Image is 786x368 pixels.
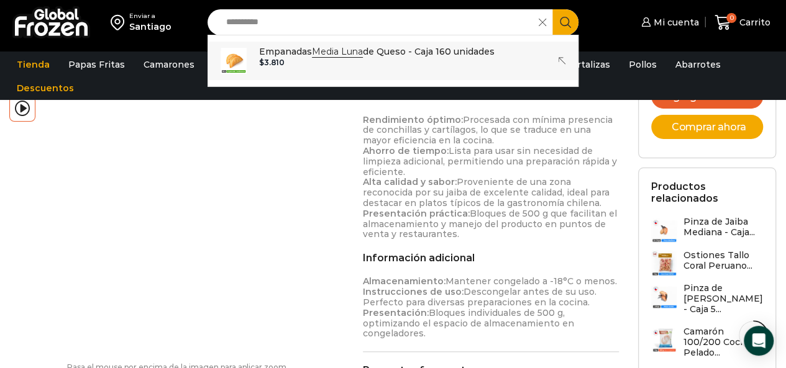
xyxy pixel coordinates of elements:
[11,76,80,100] a: Descuentos
[11,53,56,76] a: Tienda
[558,53,616,76] a: Hortalizas
[129,20,171,33] div: Santiago
[552,9,578,35] button: Search button
[363,307,429,318] strong: Presentación:
[363,176,457,187] strong: Alta calidad y sabor:
[363,276,619,339] p: Mantener congelado a -18°C o menos. Descongelar antes de su uso. Perfecto para diversas preparaci...
[137,53,201,76] a: Camarones
[744,326,774,356] div: Open Intercom Messenger
[62,53,131,76] a: Papas Fritas
[363,252,619,264] h2: Información adicional
[623,53,663,76] a: Pollos
[651,16,699,29] span: Mi cuenta
[726,13,736,23] span: 0
[651,181,763,204] h2: Productos relacionados
[669,53,727,76] a: Abarrotes
[683,326,763,357] h3: Camarón 100/200 Cocido Pelado...
[259,45,495,58] p: Empanadas de Queso - Caja 160 unidades
[111,12,129,33] img: address-field-icon.svg
[651,326,763,364] a: Camarón 100/200 Cocido Pelado...
[363,286,464,297] strong: Instrucciones de uso:
[259,58,285,67] bdi: 3.810
[683,283,763,314] h3: Pinza de [PERSON_NAME] - Caja 5...
[638,10,699,35] a: Mi cuenta
[651,250,763,277] a: Ostiones Tallo Coral Peruano...
[42,4,337,346] iframe: Jaiba Desmenuzada Cocida
[363,276,446,287] strong: Almacenamiento:
[259,58,264,67] span: $
[683,250,763,271] h3: Ostiones Tallo Coral Peruano...
[312,46,363,58] strong: Media Luna
[736,16,770,29] span: Carrito
[683,217,763,238] h3: Pinza de Jaiba Mediana - Caja...
[129,12,171,20] div: Enviar a
[651,115,763,139] button: Comprar ahora
[363,145,449,156] strong: Ahorro de tiempo:
[651,283,763,320] a: Pinza de [PERSON_NAME] - Caja 5...
[363,114,463,125] strong: Rendimiento óptimo:
[711,8,774,37] a: 0 Carrito
[363,115,619,240] p: Procesada con mínima presencia de conchillas y cartílagos, lo que se traduce en una mayor eficien...
[363,208,470,219] strong: Presentación práctica:
[651,217,763,243] a: Pinza de Jaiba Mediana - Caja...
[208,42,578,80] a: EmpanadasMedia Lunade Queso - Caja 160 unidades $3.810
[42,4,337,351] div: 4 / 4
